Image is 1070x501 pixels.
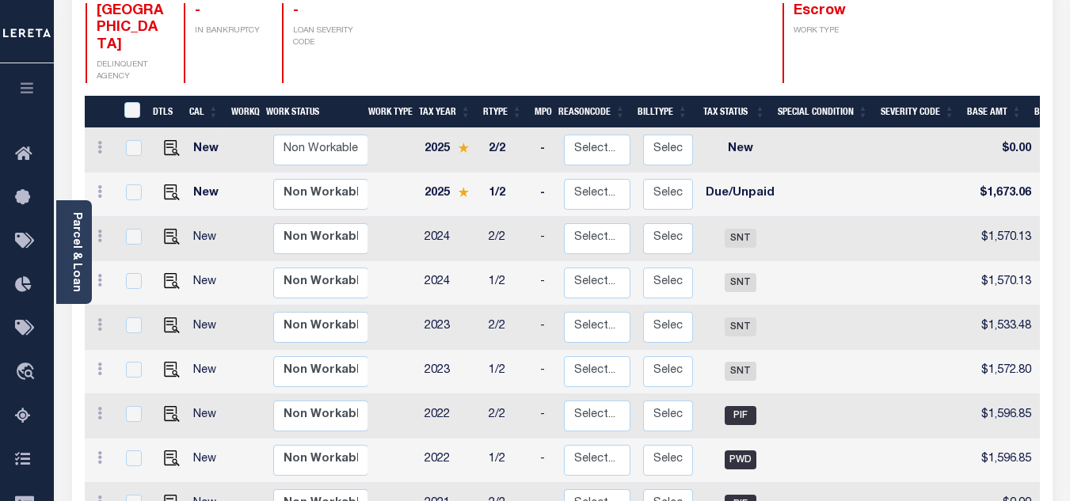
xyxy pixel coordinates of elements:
[187,350,230,394] td: New
[961,96,1028,128] th: Base Amt: activate to sort column ascending
[97,4,163,52] span: [GEOGRAPHIC_DATA]
[293,25,369,49] p: LOAN SEVERITY CODE
[528,96,552,128] th: MPO
[534,438,558,483] td: -
[631,96,694,128] th: BillType: activate to sort column ascending
[874,96,961,128] th: Severity Code: activate to sort column ascending
[970,350,1038,394] td: $1,572.80
[418,438,482,483] td: 2022
[970,306,1038,350] td: $1,533.48
[225,96,260,128] th: WorkQ
[97,59,165,83] p: DELINQUENT AGENCY
[482,217,534,261] td: 2/2
[771,96,874,128] th: Special Condition: activate to sort column ascending
[195,4,200,18] span: -
[725,273,756,292] span: SNT
[418,350,482,394] td: 2023
[293,4,299,18] span: -
[725,317,756,336] span: SNT
[187,128,230,173] td: New
[115,96,147,128] th: &nbsp;
[187,394,230,438] td: New
[418,306,482,350] td: 2023
[534,350,558,394] td: -
[482,306,534,350] td: 2/2
[534,394,558,438] td: -
[418,128,482,173] td: 2025
[970,173,1038,217] td: $1,673.06
[418,261,482,306] td: 2024
[794,25,862,37] p: WORK TYPE
[725,229,756,248] span: SNT
[482,394,534,438] td: 2/2
[534,217,558,261] td: -
[458,142,469,153] img: Star.svg
[534,306,558,350] td: -
[699,128,781,173] td: New
[85,96,115,128] th: &nbsp;&nbsp;&nbsp;&nbsp;&nbsp;&nbsp;&nbsp;&nbsp;&nbsp;&nbsp;
[458,187,469,197] img: Star.svg
[534,128,558,173] td: -
[694,96,771,128] th: Tax Status: activate to sort column ascending
[970,217,1038,261] td: $1,570.13
[418,173,482,217] td: 2025
[482,438,534,483] td: 1/2
[70,212,82,292] a: Parcel & Loan
[552,96,631,128] th: ReasonCode: activate to sort column ascending
[418,394,482,438] td: 2022
[187,306,230,350] td: New
[147,96,183,128] th: DTLS
[187,173,230,217] td: New
[183,96,225,128] th: CAL: activate to sort column ascending
[970,438,1038,483] td: $1,596.85
[187,261,230,306] td: New
[534,261,558,306] td: -
[794,4,846,18] span: Escrow
[477,96,528,128] th: RType: activate to sort column ascending
[970,128,1038,173] td: $0.00
[187,217,230,261] td: New
[187,438,230,483] td: New
[725,406,756,425] span: PIF
[725,362,756,381] span: SNT
[482,350,534,394] td: 1/2
[413,96,477,128] th: Tax Year: activate to sort column ascending
[970,394,1038,438] td: $1,596.85
[725,450,756,469] span: PWD
[970,261,1038,306] td: $1,570.13
[195,25,263,37] p: IN BANKRUPTCY
[482,128,534,173] td: 2/2
[418,217,482,261] td: 2024
[15,362,40,383] i: travel_explore
[534,173,558,217] td: -
[699,173,781,217] td: Due/Unpaid
[260,96,367,128] th: Work Status
[482,261,534,306] td: 1/2
[482,173,534,217] td: 1/2
[362,96,413,128] th: Work Type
